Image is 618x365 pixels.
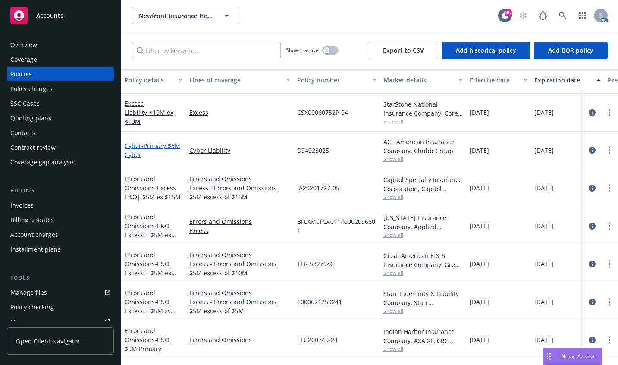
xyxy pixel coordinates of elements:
div: Overview [10,38,37,52]
button: Lines of coverage [186,69,294,90]
div: Manage exposures [10,315,65,329]
button: Effective date [466,69,531,90]
a: SSC Cases [7,97,114,110]
div: StarStone National Insurance Company, Core Specialty, RT Specialty Insurance Services, LLC (RSG S... [383,100,463,118]
a: Errors and Omissions [125,327,169,353]
a: Contract review [7,141,114,154]
span: Newfront Insurance Holdings, Inc. [139,11,213,20]
span: BFLXMLTCA01140002096601 [297,217,376,235]
span: [DATE] [534,259,554,268]
span: Show all [383,307,463,315]
a: Policy checking [7,300,114,314]
a: Switch app [574,7,591,24]
span: - $10M ex $10M [125,108,173,126]
span: Show all [383,231,463,239]
a: circleInformation [587,221,597,231]
a: Invoices [7,198,114,212]
div: Contacts [10,126,35,140]
div: Lines of coverage [189,76,281,85]
span: - Primary $5M Cyber [125,142,180,159]
a: circleInformation [587,335,597,345]
span: Add historical policy [456,46,516,54]
a: Errors and Omissions [125,175,181,201]
a: Errors and Omissions [189,217,290,226]
a: Search [554,7,571,24]
button: Policy details [121,69,186,90]
a: more [604,221,615,231]
a: Excess [189,226,290,235]
a: Policies [7,67,114,81]
a: Excess [189,108,290,117]
a: Policy changes [7,82,114,96]
span: [DATE] [470,108,489,117]
span: [DATE] [470,146,489,155]
span: - E&O Excess | $5M xs $5M [125,298,176,324]
span: IA20201727-05 [297,183,339,192]
span: Show all [383,345,463,352]
a: Start snowing [514,7,532,24]
div: Policy changes [10,82,53,96]
a: more [604,259,615,269]
button: Export to CSV [369,42,438,59]
button: Add historical policy [442,42,530,59]
button: Market details [380,69,466,90]
span: Show inactive [286,47,319,54]
input: Filter by keyword... [132,42,281,59]
div: ACE American Insurance Company, Chubb Group [383,137,463,155]
a: Overview [7,38,114,52]
a: Contacts [7,126,114,140]
a: Errors and Omissions [125,251,171,286]
div: Great American E & S Insurance Company, Great American Insurance Group, CRC Group [383,251,463,269]
a: circleInformation [587,297,597,307]
span: [DATE] [534,335,554,344]
div: Policies [10,67,32,81]
button: Add BOR policy [534,42,608,59]
div: Expiration date [534,76,591,85]
span: TER 5827946 [297,259,334,268]
a: Excess - Errors and Omissions $5M excess of $15M [189,183,290,201]
a: Cyber Liability [189,146,290,155]
span: Accounts [36,12,63,19]
div: Indian Harbor Insurance Company, AXA XL, CRC Group [383,327,463,345]
span: ELU200745-24 [297,335,338,344]
span: [DATE] [470,259,489,268]
a: circleInformation [587,259,597,269]
span: Show all [383,118,463,125]
div: Manage files [10,286,47,299]
a: Manage exposures [7,315,114,329]
div: Account charges [10,228,58,242]
div: Policy number [297,76,367,85]
div: Invoices [10,198,34,212]
button: Expiration date [531,69,604,90]
a: Account charges [7,228,114,242]
div: [US_STATE] Insurance Company, Applied Underwriters, CRC Group [383,213,463,231]
div: Drag to move [543,348,554,365]
div: Quoting plans [10,111,51,125]
span: [DATE] [534,221,554,230]
span: [DATE] [534,146,554,155]
a: Errors and Omissions [125,289,171,324]
div: Installment plans [10,242,61,256]
div: Contract review [10,141,56,154]
div: Billing [7,186,114,195]
div: 99+ [504,9,512,16]
a: Errors and Omissions [189,288,290,297]
a: Errors and Omissions [125,213,171,248]
div: SSC Cases [10,97,40,110]
div: Tools [7,274,114,282]
a: Errors and Omissions [189,335,290,344]
span: Open Client Navigator [16,337,80,346]
span: Export to CSV [383,46,424,54]
span: Show all [383,269,463,277]
a: Errors and Omissions [189,250,290,259]
span: [DATE] [534,108,554,117]
a: more [604,145,615,155]
a: Errors and Omissions [189,174,290,183]
span: - E&O Excess | $5M ex $10M [125,260,176,286]
span: Show all [383,193,463,201]
span: [DATE] [470,297,489,306]
a: more [604,335,615,345]
button: Nova Assist [543,348,602,365]
a: Excess - Errors and Omissions $5M excess of $5M [189,297,290,315]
